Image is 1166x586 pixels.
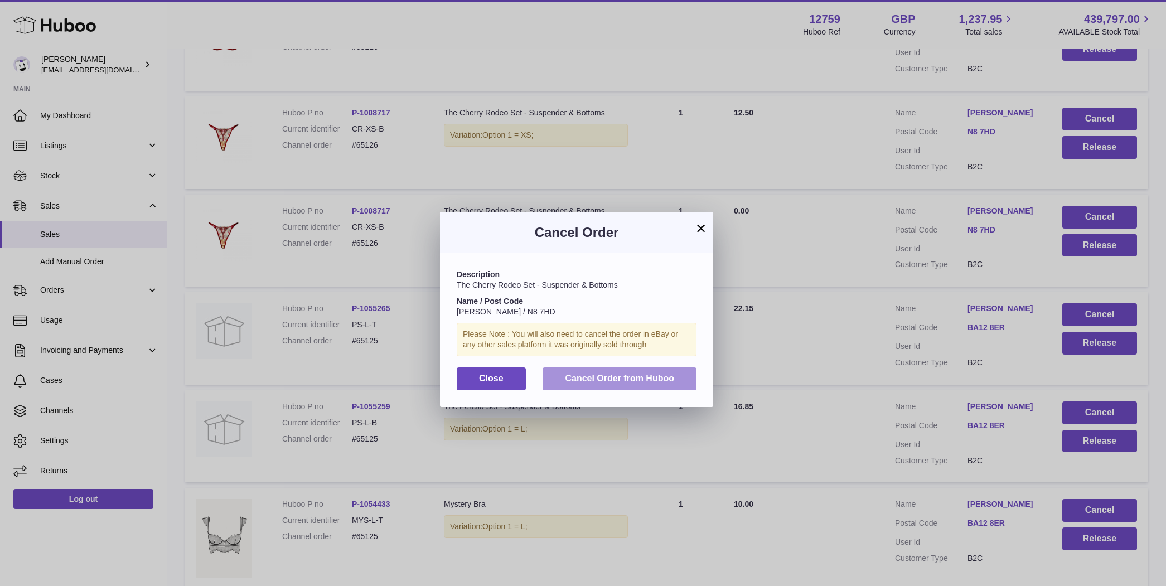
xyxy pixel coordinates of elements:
[457,270,500,279] strong: Description
[457,297,523,306] strong: Name / Post Code
[479,374,504,383] span: Close
[543,367,696,390] button: Cancel Order from Huboo
[457,280,618,289] span: The Cherry Rodeo Set - Suspender & Bottoms
[457,307,555,316] span: [PERSON_NAME] / N8 7HD
[457,367,526,390] button: Close
[565,374,674,383] span: Cancel Order from Huboo
[694,221,708,235] button: ×
[457,323,696,356] div: Please Note : You will also need to cancel the order in eBay or any other sales platform it was o...
[457,224,696,241] h3: Cancel Order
